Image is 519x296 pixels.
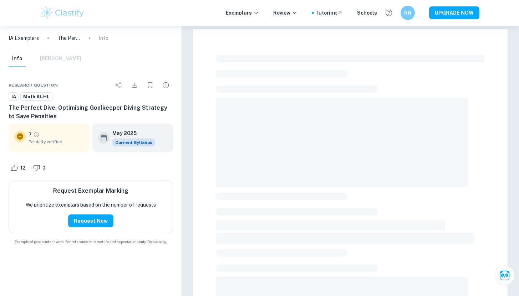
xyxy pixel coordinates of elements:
[315,9,343,17] a: Tutoring
[112,78,126,92] div: Share
[21,93,52,100] span: Math AI-HL
[39,165,49,172] span: 0
[29,139,84,145] span: Partially verified
[53,187,128,195] h6: Request Exemplar Marking
[99,34,108,42] p: Info
[33,131,40,138] a: Grade partially verified
[495,265,515,285] button: Ask Clai
[31,162,49,173] div: Dislike
[29,131,32,139] p: 7
[357,9,377,17] a: Schools
[9,239,173,244] span: Example of past student work. For reference on structure and expectations only. Do not copy.
[9,34,39,42] a: IA Exemplars
[9,92,19,101] a: IA
[57,34,80,42] p: The Perfect Dive: Optimising Goalkeeper Diving Strategy to Save Penalties
[40,6,85,20] img: Clastify logo
[112,139,155,146] span: Current Syllabus
[226,9,259,17] p: Exemplars
[273,9,297,17] p: Review
[9,51,26,67] button: Info
[9,162,29,173] div: Like
[383,7,395,19] button: Help and Feedback
[429,6,479,19] button: UPGRADE NOW
[26,201,156,209] p: We prioritize exemplars based on the number of requests
[401,6,415,20] button: RN
[403,9,412,17] h6: RN
[159,78,173,92] div: Report issue
[143,78,157,92] div: Bookmark
[9,82,58,88] span: Research question
[68,214,113,227] button: Request Now
[112,139,155,146] div: This exemplar is based on the current syllabus. Feel free to refer to it for inspiration/ideas wh...
[112,129,149,137] h6: May 2025
[16,165,29,172] span: 12
[20,92,52,101] a: Math AI-HL
[9,104,173,121] h6: The Perfect Dive: Optimising Goalkeeper Diving Strategy to Save Penalties
[9,93,19,100] span: IA
[127,78,142,92] div: Download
